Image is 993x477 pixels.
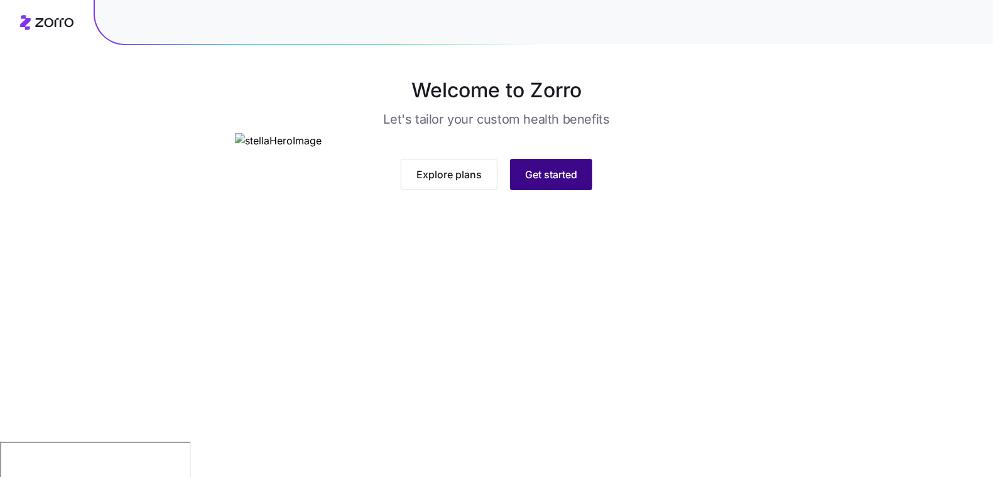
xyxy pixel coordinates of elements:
h3: Let's tailor your custom health benefits [383,110,609,128]
img: stellaHeroImage [235,133,758,149]
button: Explore plans [401,159,497,190]
h1: Welcome to Zorro [185,75,808,105]
span: Explore plans [416,167,482,182]
button: Get started [510,159,592,190]
span: Get started [525,167,577,182]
